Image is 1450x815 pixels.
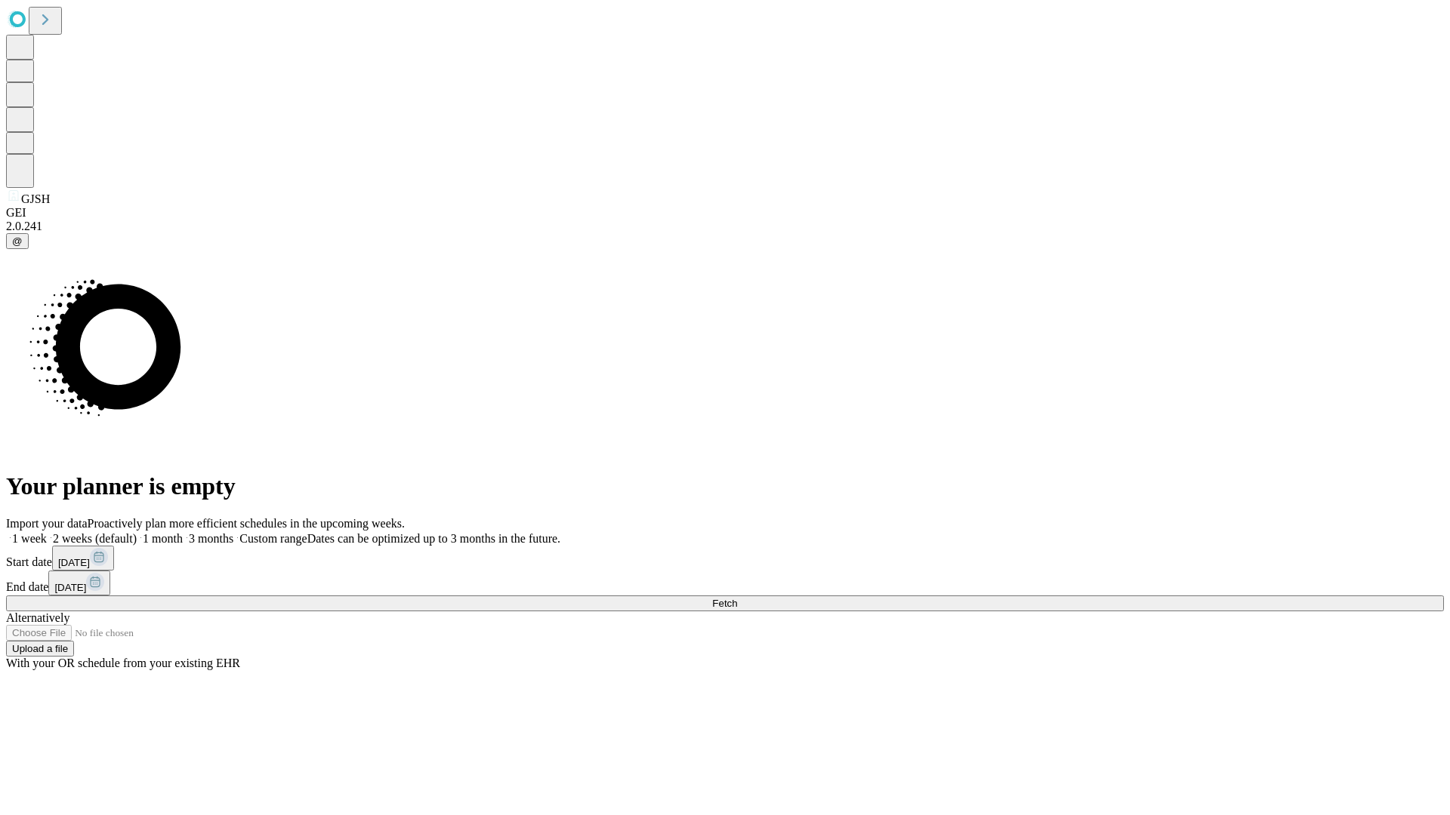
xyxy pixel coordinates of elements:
span: @ [12,235,23,247]
span: Alternatively [6,611,69,624]
span: Import your data [6,517,88,530]
span: Dates can be optimized up to 3 months in the future. [307,532,560,545]
div: Start date [6,546,1444,570]
div: 2.0.241 [6,220,1444,233]
span: [DATE] [54,582,86,593]
span: [DATE] [58,557,90,568]
button: @ [6,233,29,249]
h1: Your planner is empty [6,472,1444,500]
span: Proactively plan more efficient schedules in the upcoming weeks. [88,517,405,530]
span: Fetch [712,598,737,609]
button: [DATE] [48,570,110,595]
button: Fetch [6,595,1444,611]
button: Upload a file [6,641,74,657]
span: 2 weeks (default) [53,532,137,545]
span: 3 months [189,532,233,545]
span: With your OR schedule from your existing EHR [6,657,240,669]
span: 1 month [143,532,183,545]
div: GEI [6,206,1444,220]
span: 1 week [12,532,47,545]
div: End date [6,570,1444,595]
button: [DATE] [52,546,114,570]
span: GJSH [21,192,50,205]
span: Custom range [239,532,307,545]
